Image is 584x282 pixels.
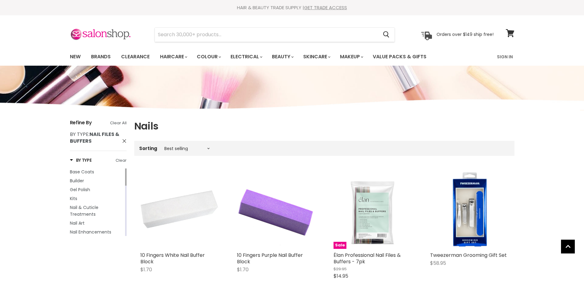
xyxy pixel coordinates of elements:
ul: Main menu [65,48,462,66]
h3: By Type [70,157,92,163]
span: Nail Art [70,220,85,226]
a: Kits [70,195,124,202]
a: Skincare [299,50,334,63]
a: Clear [116,157,127,164]
span: Sale [334,242,346,249]
a: Makeup [335,50,367,63]
a: 10 Fingers White Nail Buffer Block [140,252,205,265]
h1: Nails [134,120,514,133]
a: Clearance [116,50,154,63]
span: Gel Polish [70,187,90,193]
span: : [70,131,119,145]
a: Gel Polish [70,186,124,193]
img: 10 Fingers White Nail Buffer Block [140,171,219,249]
input: Search [155,28,378,42]
img: Tweezerman Grooming Gift Set [430,171,508,249]
a: Élan Professional Nail Files & Buffers - 7pkSale [334,171,412,249]
div: HAIR & BEAUTY TRADE SUPPLY | [62,5,522,11]
a: Nail Art [70,220,124,226]
span: $1.70 [140,266,152,273]
a: Élan Professional Nail Files & Buffers - 7pk [334,252,401,265]
span: Kits [70,195,77,202]
a: Clear All [110,120,127,126]
a: Beauty [267,50,297,63]
a: Brands [86,50,115,63]
img: 10 Fingers Purple Nail Buffer Block [237,171,315,249]
span: $29.95 [334,266,347,272]
span: Builder [70,178,84,184]
a: Nail Enhancements [70,229,124,235]
strong: Nail Files & Buffers [70,131,119,145]
a: Colour [192,50,225,63]
nav: Main [62,48,522,66]
a: By Type: Nail Files & Buffers [70,131,127,145]
span: Refine By [70,119,92,126]
a: Nail & Cuticle Treatments [70,204,124,218]
a: Electrical [226,50,266,63]
label: Sorting [139,146,157,151]
span: Nail & Cuticle Treatments [70,204,98,217]
a: Builder [70,177,124,184]
img: Élan Professional Nail Files & Buffers - 7pk [334,171,412,249]
span: $58.95 [430,260,446,267]
span: By Type [70,131,89,138]
a: GET TRADE ACCESS [304,4,347,11]
button: Search [378,28,395,42]
span: Nail Enhancements [70,229,111,235]
span: $1.70 [237,266,249,273]
a: Value Packs & Gifts [368,50,431,63]
a: Base Coats [70,168,124,175]
span: $14.95 [334,272,348,280]
a: Tweezerman Grooming Gift Set [430,252,507,259]
form: Product [155,27,395,42]
a: New [65,50,85,63]
a: 10 Fingers Purple Nail Buffer Block [237,252,303,265]
a: Haircare [155,50,191,63]
a: Sign In [493,50,517,63]
p: Orders over $149 ship free! [437,32,494,37]
span: Base Coats [70,169,94,175]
